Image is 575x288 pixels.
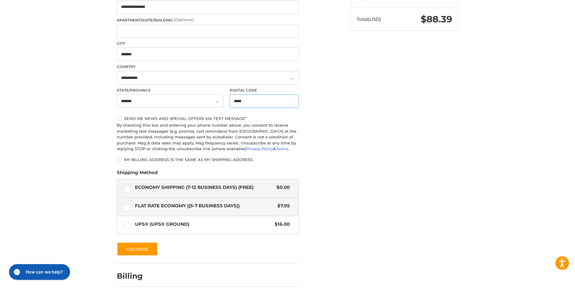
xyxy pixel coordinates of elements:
[117,169,158,179] legend: Shipping Method
[230,88,299,93] label: Postal Code
[117,271,152,281] h2: Billing
[421,14,452,25] span: $88.39
[117,88,224,93] label: State/Province
[117,157,299,162] label: My billing address is the same as my shipping address.
[135,221,272,228] span: UPS® (UPS® Ground)
[6,262,72,282] iframe: Gorgias live chat messenger
[117,116,299,121] label: Send me news and special offers via text message*
[117,242,158,256] button: Continue
[117,64,299,70] label: Country
[117,41,299,46] label: City
[246,146,273,151] a: Privacy Policy
[174,17,194,22] small: (Optional)
[135,184,274,191] span: Economy Shipping (7-12 Business Days) (Free)
[117,17,299,23] label: Apartment/Suite/Building
[357,16,381,22] span: Total (USD)
[274,202,290,209] span: $7.95
[117,122,299,152] div: By checking this box and entering your phone number above, you consent to receive marketing text ...
[272,221,290,228] span: $16.00
[135,202,275,209] span: Flat Rate Economy ((5-7 Business Days))
[276,146,288,151] a: Terms
[273,184,290,191] span: $0.00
